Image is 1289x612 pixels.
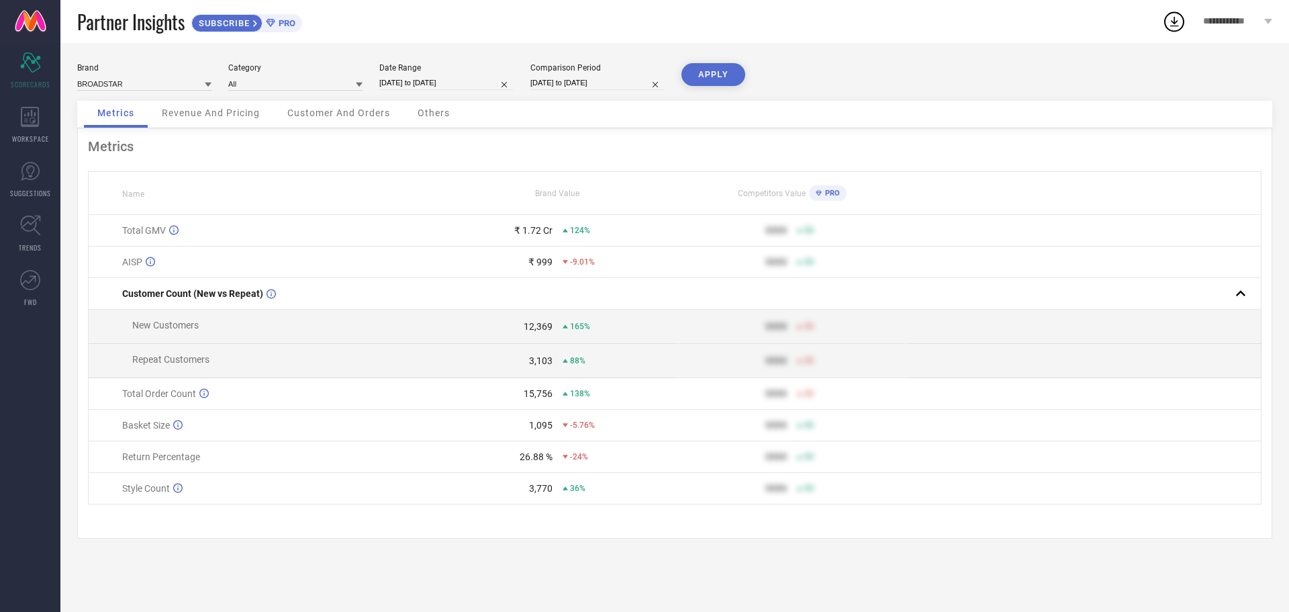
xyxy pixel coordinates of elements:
[570,484,585,493] span: 36%
[804,356,814,365] span: 50
[570,421,595,430] span: -5.76%
[191,11,302,32] a: SUBSCRIBEPRO
[379,76,514,90] input: Select date range
[122,388,196,399] span: Total Order Count
[535,189,579,198] span: Brand Value
[379,63,514,73] div: Date Range
[765,321,787,332] div: 9999
[570,322,590,331] span: 165%
[765,225,787,236] div: 9999
[765,257,787,267] div: 9999
[77,8,185,36] span: Partner Insights
[681,63,745,86] button: APPLY
[88,138,1261,155] div: Metrics
[529,420,553,431] div: 1,095
[77,63,211,73] div: Brand
[804,452,814,462] span: 50
[804,484,814,493] span: 50
[765,388,787,399] div: 9999
[228,63,363,73] div: Category
[514,225,553,236] div: ₹ 1.72 Cr
[765,420,787,431] div: 9999
[122,225,166,236] span: Total GMV
[530,63,665,73] div: Comparison Period
[122,189,144,199] span: Name
[1162,9,1186,34] div: Open download list
[418,107,450,118] span: Others
[804,322,814,331] span: 50
[122,288,263,299] span: Customer Count (New vs Repeat)
[570,356,585,365] span: 88%
[529,483,553,494] div: 3,770
[529,355,553,366] div: 3,103
[24,297,37,307] span: FWD
[765,451,787,462] div: 9999
[804,226,814,235] span: 50
[122,257,142,267] span: AISP
[122,451,200,462] span: Return Percentage
[10,188,51,198] span: SUGGESTIONS
[804,421,814,430] span: 50
[122,420,170,431] span: Basket Size
[570,452,588,462] span: -24%
[765,483,787,494] div: 9999
[765,355,787,366] div: 9999
[530,76,665,90] input: Select comparison period
[19,243,42,253] span: TRENDS
[287,107,390,118] span: Customer And Orders
[192,18,253,28] span: SUBSCRIBE
[132,320,199,331] span: New Customers
[12,134,49,144] span: WORKSPACE
[804,389,814,398] span: 50
[97,107,134,118] span: Metrics
[524,388,553,399] div: 15,756
[11,79,50,89] span: SCORECARDS
[528,257,553,267] div: ₹ 999
[738,189,806,198] span: Competitors Value
[570,226,590,235] span: 124%
[275,18,295,28] span: PRO
[162,107,260,118] span: Revenue And Pricing
[822,189,840,198] span: PRO
[132,354,209,365] span: Repeat Customers
[804,257,814,267] span: 50
[570,257,595,267] span: -9.01%
[520,451,553,462] div: 26.88 %
[524,321,553,332] div: 12,369
[570,389,590,398] span: 138%
[122,483,170,494] span: Style Count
